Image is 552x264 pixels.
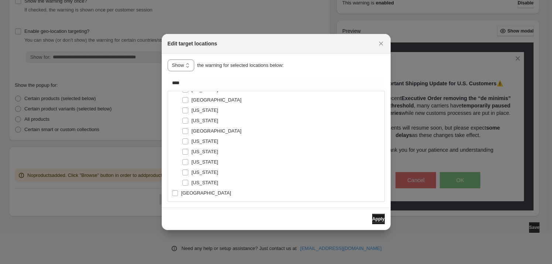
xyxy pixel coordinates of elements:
[181,190,231,196] span: [GEOGRAPHIC_DATA]
[372,216,384,222] span: Apply
[192,107,218,113] span: [US_STATE]
[192,149,218,154] span: [US_STATE]
[192,169,218,175] span: [US_STATE]
[168,40,217,47] h2: Edit target locations
[197,62,284,69] p: the warning for selected locations below:
[192,138,218,144] span: [US_STATE]
[192,118,218,123] span: [US_STATE]
[192,180,218,185] span: [US_STATE]
[192,159,218,165] span: [US_STATE]
[192,97,241,103] span: [GEOGRAPHIC_DATA]
[192,128,241,134] span: [GEOGRAPHIC_DATA]
[372,214,384,224] button: Apply
[376,38,386,49] button: Close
